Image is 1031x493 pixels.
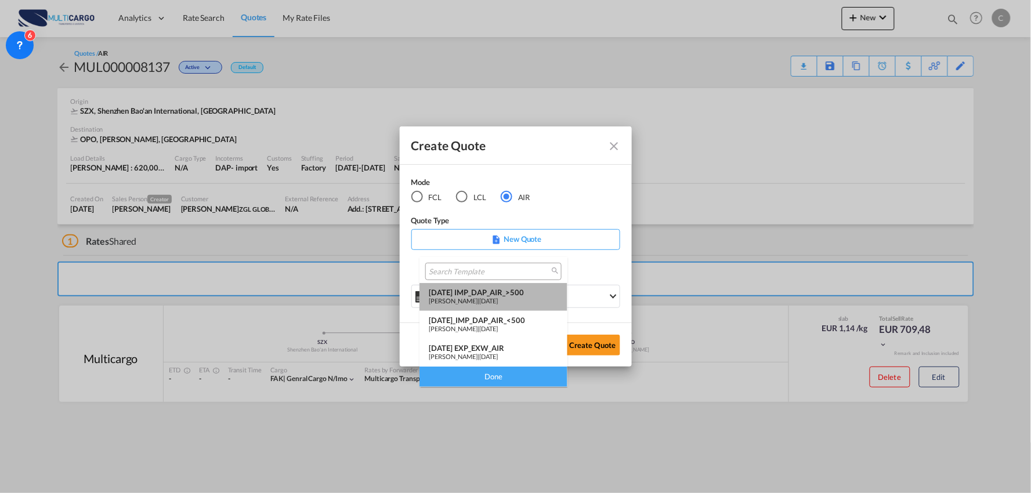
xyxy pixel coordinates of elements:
[419,367,567,387] div: Done
[429,325,477,332] span: [PERSON_NAME]
[429,343,558,353] div: [DATE] EXP_EXW_AIR
[479,297,498,304] span: [DATE]
[429,325,558,332] div: |
[479,325,498,332] span: [DATE]
[429,267,549,277] input: Search Template
[479,353,498,360] span: [DATE]
[429,288,558,297] div: [DATE] IMP_DAP_AIR_>500
[429,353,558,360] div: |
[429,297,558,304] div: |
[429,297,477,304] span: [PERSON_NAME]
[429,316,558,325] div: [DATE]_IMP_DAP_AIR_<500
[429,353,477,360] span: [PERSON_NAME]
[551,266,559,275] md-icon: icon-magnify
